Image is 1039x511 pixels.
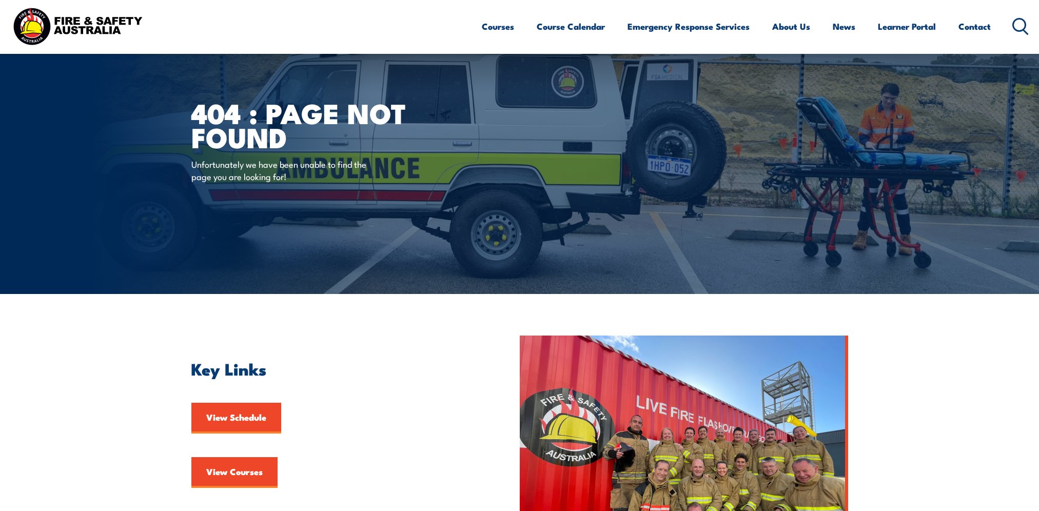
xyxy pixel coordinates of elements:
a: Learner Portal [878,13,936,40]
h1: 404 : Page Not Found [191,101,445,148]
a: News [833,13,855,40]
a: Courses [482,13,514,40]
a: Course Calendar [537,13,605,40]
a: About Us [772,13,810,40]
p: Unfortunately we have been unable to find the page you are looking for! [191,158,379,182]
a: Emergency Response Services [628,13,750,40]
a: Contact [958,13,991,40]
h2: Key Links [191,361,473,376]
a: View Schedule [191,403,281,434]
a: View Courses [191,457,278,488]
